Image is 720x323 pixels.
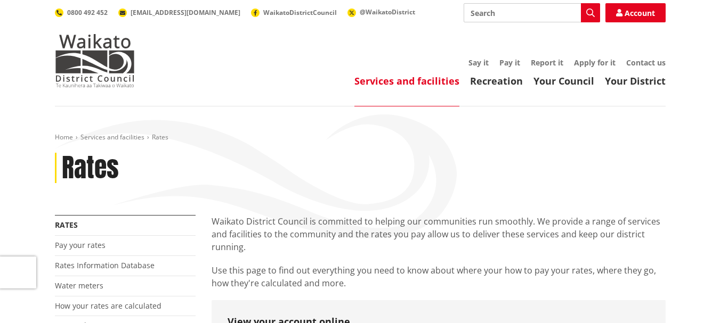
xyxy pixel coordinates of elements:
a: Contact us [626,57,666,68]
span: WaikatoDistrictCouncil [263,8,337,17]
a: 0800 492 452 [55,8,108,17]
a: Rates Information Database [55,260,155,270]
a: @WaikatoDistrict [347,7,415,16]
span: Rates [152,132,168,142]
a: Home [55,132,73,142]
a: Services and facilities [80,132,144,142]
span: 0800 492 452 [67,8,108,17]
a: Report it [531,57,563,68]
a: Account [605,3,666,22]
a: Apply for it [574,57,616,68]
a: Your District [605,74,666,87]
a: Say it [468,57,489,68]
a: Your Council [533,74,594,87]
span: @WaikatoDistrict [360,7,415,16]
a: Services and facilities [354,74,459,87]
a: Water meters [55,280,103,291]
a: Pay it [499,57,520,68]
input: Search input [464,3,600,22]
a: WaikatoDistrictCouncil [251,8,337,17]
h1: Rates [62,153,119,184]
a: [EMAIL_ADDRESS][DOMAIN_NAME] [118,8,240,17]
p: Use this page to find out everything you need to know about where your how to pay your rates, whe... [212,264,666,289]
img: Waikato District Council - Te Kaunihera aa Takiwaa o Waikato [55,34,135,87]
a: How your rates are calculated [55,301,161,311]
a: Recreation [470,74,523,87]
nav: breadcrumb [55,133,666,142]
p: Waikato District Council is committed to helping our communities run smoothly. We provide a range... [212,215,666,253]
span: [EMAIL_ADDRESS][DOMAIN_NAME] [131,8,240,17]
a: Rates [55,220,78,230]
a: Pay your rates [55,240,106,250]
